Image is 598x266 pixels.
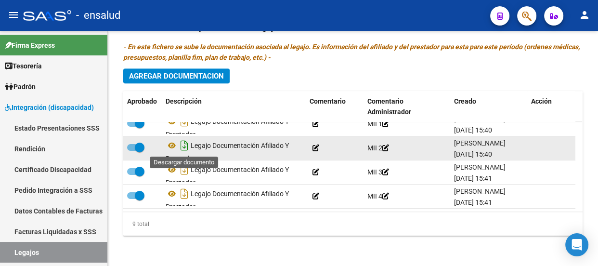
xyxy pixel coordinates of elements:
mat-icon: person [579,9,590,21]
span: Creado [454,97,476,105]
div: 9 total [123,219,149,229]
span: [PERSON_NAME] [454,187,506,195]
div: Legajo Documentación Afiliado Y Prestador [166,138,302,158]
span: - ensalud [76,5,120,26]
datatable-header-cell: Comentario [306,91,364,123]
i: - En este fichero se sube la documentación asociada al legajo. Es información del afiliado y del ... [123,43,580,61]
span: Aprobado [127,97,157,105]
span: Firma Express [5,40,55,51]
span: MII 2 [367,144,389,152]
div: Legajo Documentación Afiliado Y Prestador [166,186,302,206]
i: Descargar documento [178,138,191,153]
span: [DATE] 15:41 [454,199,492,206]
i: Descargar documento [178,162,191,177]
datatable-header-cell: Creado [450,91,527,123]
datatable-header-cell: Comentario Administrador [364,91,450,123]
span: Padrón [5,81,36,92]
i: Descargar documento [178,186,191,201]
span: Tesorería [5,61,42,71]
span: [DATE] 15:41 [454,174,492,182]
span: [PERSON_NAME] [454,139,506,147]
span: Agregar Documentacion [129,72,224,80]
span: [PERSON_NAME] [454,115,506,123]
div: Legajo Documentación Afiliado Y Prestador [166,162,302,182]
span: Descripción [166,97,202,105]
datatable-header-cell: Descripción [162,91,306,123]
mat-icon: menu [8,9,19,21]
button: Agregar Documentacion [123,68,230,83]
datatable-header-cell: Aprobado [123,91,162,123]
span: Comentario [310,97,346,105]
div: Legajo Documentación Afiliado Y Prestador [166,114,302,134]
span: [DATE] 15:40 [454,150,492,158]
i: Descargar documento [178,114,191,129]
span: MII 4 [367,192,389,200]
span: [PERSON_NAME] [454,163,506,171]
span: [DATE] 15:40 [454,126,492,134]
span: Acción [531,97,552,105]
span: MII 3 [367,168,389,176]
span: Integración (discapacidad) [5,102,94,113]
span: Comentario Administrador [367,97,411,116]
span: MII 1 [367,120,389,128]
datatable-header-cell: Acción [527,91,575,123]
div: Open Intercom Messenger [565,233,588,256]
